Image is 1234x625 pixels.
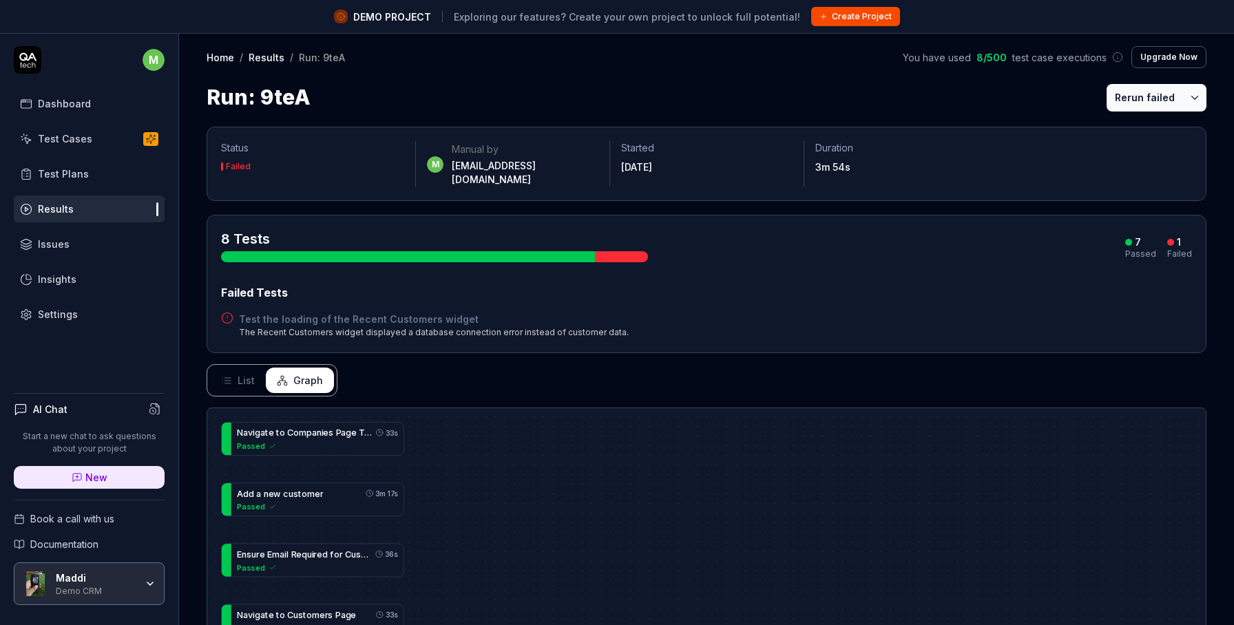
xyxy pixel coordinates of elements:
[210,368,266,393] button: List
[298,488,302,498] span: t
[1107,84,1183,112] button: Rerun failed
[238,373,255,388] span: List
[30,537,98,551] span: Documentation
[346,427,351,438] span: g
[207,82,311,113] h1: Run: 9teA
[346,610,351,620] span: g
[334,549,339,559] span: o
[312,427,317,438] span: a
[322,427,324,438] span: i
[38,131,92,146] div: Test Cases
[237,440,265,452] span: Passed
[386,427,398,438] time: 33s
[30,511,114,526] span: Book a call with us
[280,549,284,559] span: a
[621,161,652,173] time: [DATE]
[1012,50,1107,65] span: test case executions
[306,427,312,438] span: p
[242,549,247,559] span: n
[336,427,342,438] span: P
[237,427,243,438] span: N
[291,549,297,559] span: R
[264,488,269,498] span: n
[351,610,356,620] span: e
[265,610,269,620] span: t
[260,427,265,438] span: a
[1131,46,1206,68] button: Upgrade Now
[353,10,431,24] span: DEMO PROJECT
[267,549,272,559] span: E
[256,549,260,559] span: r
[335,610,341,620] span: P
[328,427,333,438] span: s
[237,500,265,512] span: Passed
[276,427,280,438] span: t
[272,549,280,559] span: m
[276,610,280,620] span: t
[307,488,315,498] span: m
[339,549,343,559] span: r
[315,488,320,498] span: e
[14,511,165,526] a: Book a call with us
[317,549,322,559] span: e
[14,231,165,257] a: Issues
[14,266,165,293] a: Insights
[221,483,404,516] a: Addanewcustomer3m 17sPassed
[320,610,325,620] span: e
[38,237,70,251] div: Issues
[14,301,165,328] a: Settings
[330,549,334,559] span: f
[243,488,249,498] span: d
[38,202,74,216] div: Results
[239,312,629,326] a: Test the loading of the Recent Customers widget
[14,562,165,605] button: Maddi LogoMaddiDemo CRM
[33,402,67,416] h4: AI Chat
[243,610,248,620] span: a
[345,549,351,559] span: C
[265,427,269,438] span: t
[143,49,165,71] span: m
[385,549,398,559] time: 36s
[322,549,328,559] span: d
[56,584,136,595] div: Demo CRM
[280,610,285,620] span: o
[815,161,850,173] time: 3m 54s
[312,549,314,559] span: i
[221,141,404,155] p: Status
[287,427,293,438] span: C
[976,50,1007,65] span: 8 / 500
[221,284,1192,301] div: Failed Tests
[375,488,398,498] time: 3m 17s
[38,307,78,321] div: Settings
[269,427,274,438] span: e
[269,610,274,620] span: e
[811,7,900,26] button: Create Project
[221,543,404,577] a: EnsureEmailRequiredforCustom36sPassed
[240,50,243,64] div: /
[23,571,48,596] img: Maddi Logo
[903,50,971,65] span: You have used
[454,10,800,24] span: Exploring our features? Create your own project to unlock full potential!
[248,610,253,620] span: v
[312,610,320,620] span: m
[273,488,281,498] span: w
[14,160,165,187] a: Test Plans
[38,96,91,111] div: Dashboard
[283,488,289,498] span: c
[249,488,254,498] span: d
[269,488,274,498] span: e
[14,430,165,455] p: Start a new chat to ask questions about your project
[1177,236,1181,248] div: 1
[323,427,328,438] span: e
[253,427,255,438] span: i
[290,50,293,64] div: /
[249,50,284,64] a: Results
[289,488,293,498] span: u
[253,610,255,620] span: i
[207,50,234,64] a: Home
[248,427,253,438] span: v
[293,373,323,388] span: Graph
[325,610,328,620] span: r
[1135,236,1141,248] div: 7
